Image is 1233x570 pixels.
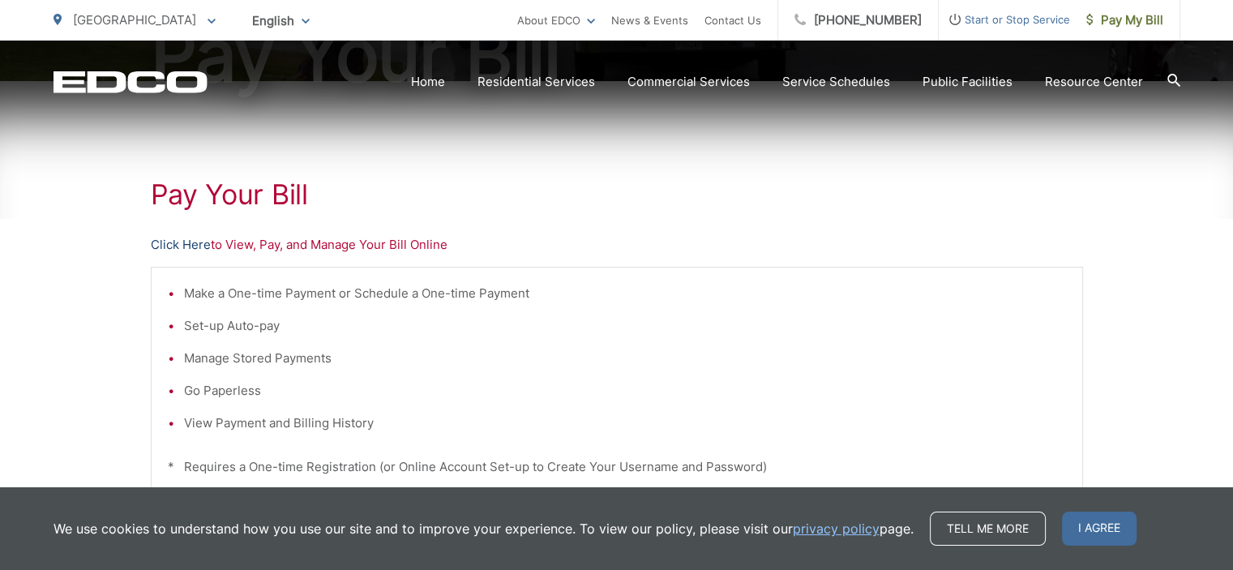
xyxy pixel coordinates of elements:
[184,284,1066,303] li: Make a One-time Payment or Schedule a One-time Payment
[517,11,595,30] a: About EDCO
[704,11,761,30] a: Contact Us
[240,6,322,35] span: English
[477,72,595,92] a: Residential Services
[930,512,1046,546] a: Tell me more
[168,457,1066,477] p: * Requires a One-time Registration (or Online Account Set-up to Create Your Username and Password)
[1062,512,1137,546] span: I agree
[151,235,1083,255] p: to View, Pay, and Manage Your Bill Online
[151,178,1083,211] h1: Pay Your Bill
[1086,11,1163,30] span: Pay My Bill
[782,72,890,92] a: Service Schedules
[627,72,750,92] a: Commercial Services
[54,71,208,93] a: EDCD logo. Return to the homepage.
[611,11,688,30] a: News & Events
[411,72,445,92] a: Home
[184,349,1066,368] li: Manage Stored Payments
[923,72,1013,92] a: Public Facilities
[151,235,211,255] a: Click Here
[54,519,914,538] p: We use cookies to understand how you use our site and to improve your experience. To view our pol...
[73,12,196,28] span: [GEOGRAPHIC_DATA]
[184,414,1066,433] li: View Payment and Billing History
[793,519,880,538] a: privacy policy
[184,316,1066,336] li: Set-up Auto-pay
[184,381,1066,401] li: Go Paperless
[1045,72,1143,92] a: Resource Center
